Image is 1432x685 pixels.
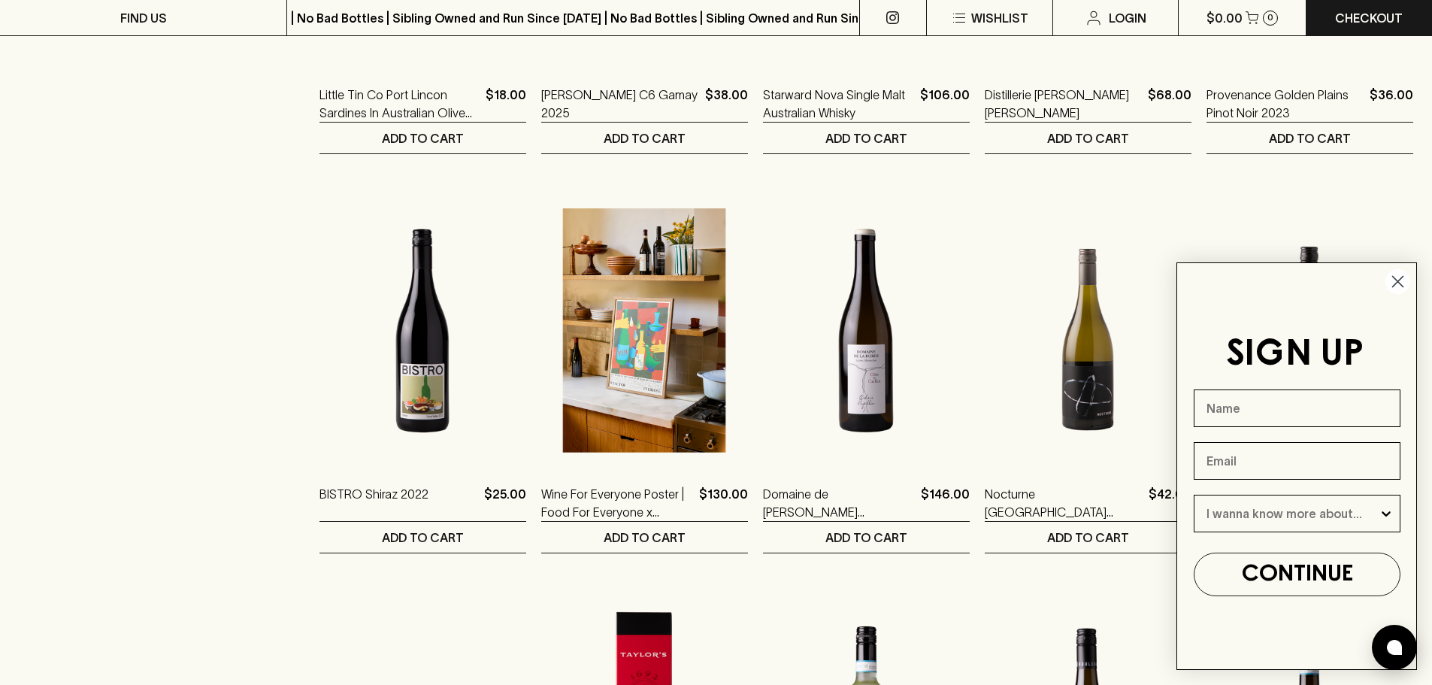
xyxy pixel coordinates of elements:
[1387,640,1402,655] img: bubble-icon
[699,485,748,521] p: $130.00
[1335,9,1403,27] p: Checkout
[763,522,970,553] button: ADD TO CART
[541,485,693,521] a: Wine For Everyone Poster | Food For Everyone x [PERSON_NAME]
[120,9,167,27] p: FIND US
[1194,389,1400,427] input: Name
[1226,338,1364,372] span: SIGN UP
[763,86,914,122] a: Starward Nova Single Malt Australian Whisky
[921,485,970,521] p: $146.00
[319,485,428,521] a: BISTRO Shiraz 2022
[319,199,526,462] img: BISTRO Shiraz 2022
[1109,9,1146,27] p: Login
[985,123,1191,153] button: ADD TO CART
[763,485,915,521] a: Domaine de [PERSON_NAME] [PERSON_NAME] [PERSON_NAME] Chardonnay 2023
[541,522,748,553] button: ADD TO CART
[382,529,464,547] p: ADD TO CART
[985,199,1191,462] img: Nocturne Treeton Sub Region Chardonnay 2024
[1206,496,1379,532] input: I wanna know more about...
[541,199,748,462] img: Wine For Everyone Poster | Food For Everyone x Max Blackmore
[763,123,970,153] button: ADD TO CART
[1194,553,1400,596] button: CONTINUE
[1161,247,1432,685] div: FLYOUT Form
[319,522,526,553] button: ADD TO CART
[604,529,686,547] p: ADD TO CART
[825,129,907,147] p: ADD TO CART
[1379,496,1394,532] button: Show Options
[1206,123,1413,153] button: ADD TO CART
[1047,529,1129,547] p: ADD TO CART
[985,522,1191,553] button: ADD TO CART
[825,529,907,547] p: ADD TO CART
[319,123,526,153] button: ADD TO CART
[1047,129,1129,147] p: ADD TO CART
[1267,14,1273,22] p: 0
[971,9,1028,27] p: Wishlist
[382,129,464,147] p: ADD TO CART
[1370,86,1413,122] p: $36.00
[920,86,970,122] p: $106.00
[1149,485,1191,521] p: $42.00
[604,129,686,147] p: ADD TO CART
[763,199,970,462] img: Domaine de la Borde Cote de Caillot Chardonnay 2023
[1194,442,1400,480] input: Email
[1206,199,1413,462] img: Fairbank Sangiovese 2022
[1206,9,1243,27] p: $0.00
[985,485,1143,521] a: Nocturne [GEOGRAPHIC_DATA] [GEOGRAPHIC_DATA] 2024
[319,86,480,122] a: Little Tin Co Port Lincon Sardines In Australian Olive Oil
[484,485,526,521] p: $25.00
[1206,86,1364,122] a: Provenance Golden Plains Pinot Noir 2023
[1269,129,1351,147] p: ADD TO CART
[1385,268,1411,295] button: Close dialog
[541,86,699,122] a: [PERSON_NAME] C6 Gamay 2025
[486,86,526,122] p: $18.00
[1148,86,1191,122] p: $68.00
[541,123,748,153] button: ADD TO CART
[985,86,1142,122] a: Distillerie [PERSON_NAME] [PERSON_NAME]
[705,86,748,122] p: $38.00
